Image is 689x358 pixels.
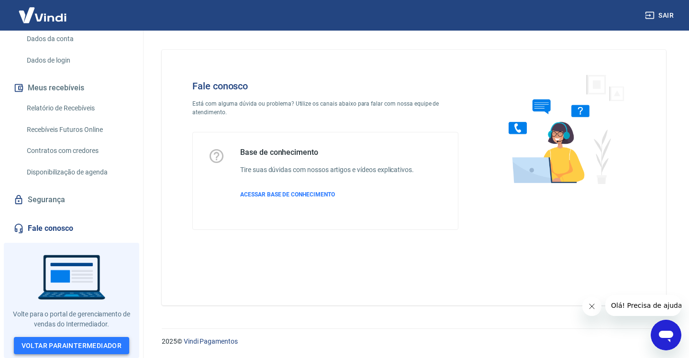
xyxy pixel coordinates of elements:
span: Olá! Precisa de ajuda? [6,7,80,14]
a: Dados de login [23,51,132,70]
p: Está com alguma dúvida ou problema? Utilize os canais abaixo para falar com nossa equipe de atend... [192,99,458,117]
button: Sair [643,7,678,24]
a: Vindi Pagamentos [184,337,238,345]
a: Dados da conta [23,29,132,49]
span: ACESSAR BASE DE CONHECIMENTO [240,191,335,198]
a: Segurança [11,189,132,210]
img: Vindi [11,0,74,30]
iframe: Fechar mensagem [582,297,601,316]
a: Recebíveis Futuros Online [23,120,132,140]
img: Fale conosco [489,65,635,193]
p: 2025 © [162,336,666,347]
h6: Tire suas dúvidas com nossos artigos e vídeos explicativos. [240,165,414,175]
h4: Fale conosco [192,80,458,92]
h5: Base de conhecimento [240,148,414,157]
iframe: Mensagem da empresa [605,295,681,316]
button: Meus recebíveis [11,77,132,98]
a: Voltar paraIntermediador [14,337,130,355]
a: Disponibilização de agenda [23,163,132,182]
a: Relatório de Recebíveis [23,98,132,118]
iframe: Botão para abrir a janela de mensagens [651,320,681,350]
a: Fale conosco [11,218,132,239]
a: ACESSAR BASE DE CONHECIMENTO [240,190,414,199]
a: Contratos com credores [23,141,132,161]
